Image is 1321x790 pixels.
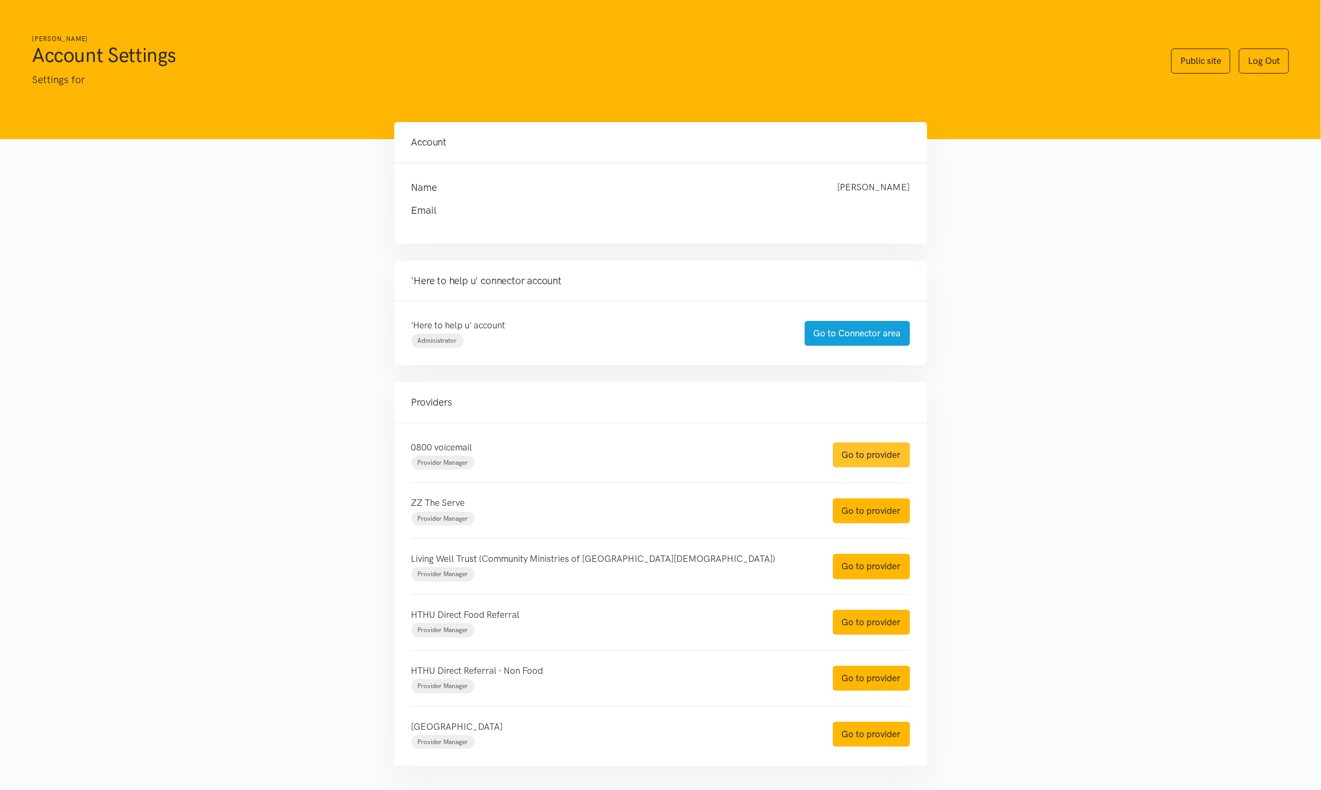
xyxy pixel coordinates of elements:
span: Provider Manager [418,626,468,634]
a: Public site [1171,49,1230,74]
h4: Account [411,135,910,150]
a: Go to provider [833,554,910,579]
div: [PERSON_NAME] [827,180,921,195]
p: 'Here to help u' account [411,318,783,333]
p: Settings for [32,72,1150,88]
h4: Providers [411,395,910,410]
a: Go to provider [833,610,910,635]
a: Go to Connector area [805,321,910,346]
span: Provider Manager [418,738,468,746]
h4: Email [411,203,889,218]
span: Provider Manager [418,682,468,690]
p: ZZ The Serve [411,496,812,510]
p: [GEOGRAPHIC_DATA] [411,720,812,734]
p: 0800 voicemail [411,440,812,455]
h6: [PERSON_NAME] [32,34,1150,44]
span: Provider Manager [418,515,468,522]
a: Go to provider [833,722,910,747]
p: Living Well Trust (Community Ministries of [GEOGRAPHIC_DATA][DEMOGRAPHIC_DATA]) [411,552,812,566]
a: Go to provider [833,442,910,467]
h4: Name [411,180,816,195]
a: Go to provider [833,498,910,523]
span: Provider Manager [418,459,468,466]
a: Go to provider [833,666,910,691]
a: Log Out [1239,49,1289,74]
h1: Account Settings [32,42,1150,68]
span: Provider Manager [418,570,468,578]
p: HTHU Direct Referral - Non Food [411,664,812,678]
h4: 'Here to help u' connector account [411,273,910,288]
p: HTHU Direct Food Referral [411,608,812,622]
span: Administrator [418,337,457,344]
